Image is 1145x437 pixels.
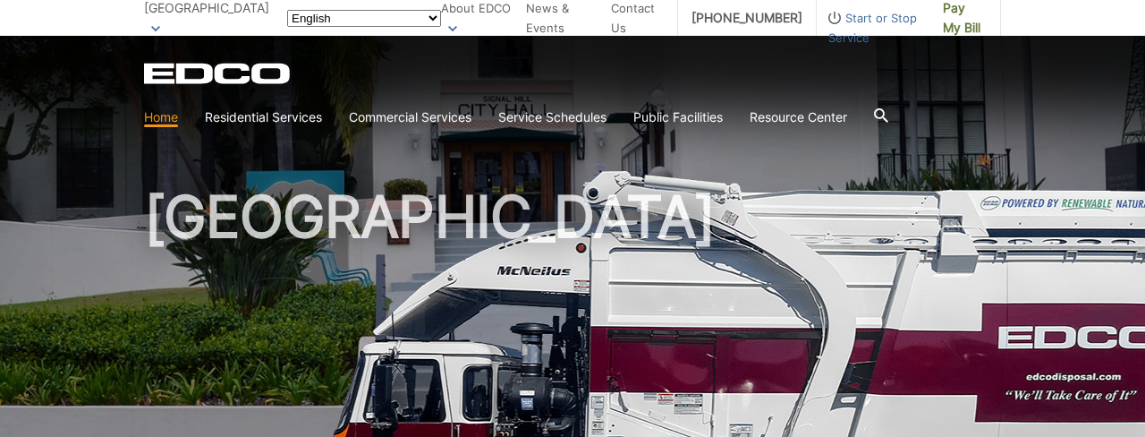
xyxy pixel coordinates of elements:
select: Select a language [287,10,441,27]
a: Public Facilities [633,107,723,127]
a: Residential Services [205,107,322,127]
a: Service Schedules [498,107,606,127]
a: Commercial Services [349,107,471,127]
a: EDCD logo. Return to the homepage. [144,63,293,84]
a: Home [144,107,178,127]
a: Resource Center [750,107,847,127]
